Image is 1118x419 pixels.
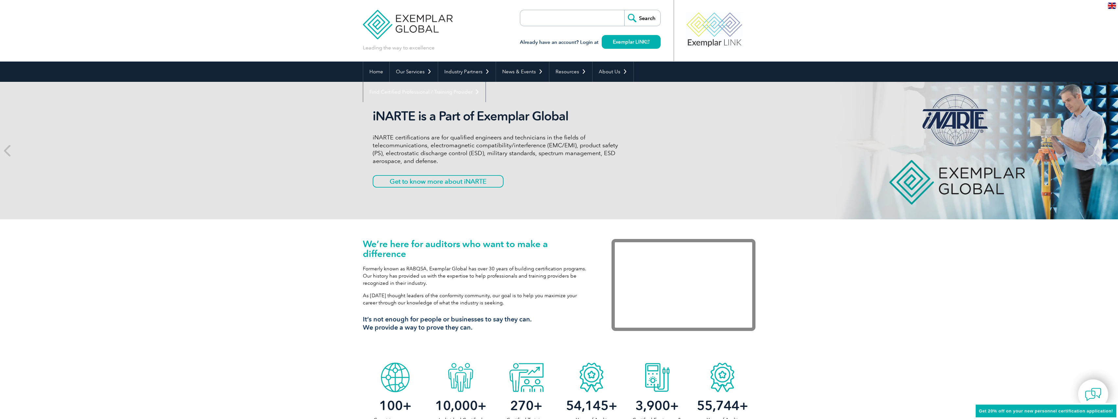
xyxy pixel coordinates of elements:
span: 55,744 [697,398,739,413]
a: Exemplar LINK [602,35,661,49]
h2: + [428,400,493,411]
span: 54,145 [566,398,609,413]
a: Get to know more about iNARTE [373,175,504,188]
img: open_square.png [646,40,649,44]
a: Industry Partners [438,62,496,82]
a: Home [363,62,389,82]
a: News & Events [496,62,549,82]
img: contact-chat.png [1085,386,1101,403]
a: About Us [593,62,633,82]
img: en [1108,3,1116,9]
a: Find Certified Professional / Training Provider [363,82,486,102]
span: 10,000 [435,398,478,413]
h2: + [363,400,428,411]
iframe: Exemplar Global: Working together to make a difference [612,239,755,331]
span: 100 [379,398,403,413]
p: Leading the way to excellence [363,44,435,51]
p: Formerly known as RABQSA, Exemplar Global has over 30 years of building certification programs. O... [363,265,592,287]
span: 270 [510,398,534,413]
h2: + [624,400,690,411]
h1: We’re here for auditors who want to make a difference [363,239,592,259]
input: Search [624,10,660,26]
p: As [DATE] thought leaders of the conformity community, our goal is to help you maximize your care... [363,292,592,306]
h2: + [559,400,624,411]
h2: + [690,400,755,411]
h3: Already have an account? Login at [520,38,661,46]
span: 3,900 [635,398,670,413]
span: Get 20% off on your new personnel certification application! [979,409,1113,413]
h2: + [493,400,559,411]
a: Resources [549,62,592,82]
a: Our Services [390,62,438,82]
p: iNARTE certifications are for qualified engineers and technicians in the fields of telecommunicat... [373,134,618,165]
h2: iNARTE is a Part of Exemplar Global [373,109,618,124]
h3: It’s not enough for people or businesses to say they can. We provide a way to prove they can. [363,315,592,332]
